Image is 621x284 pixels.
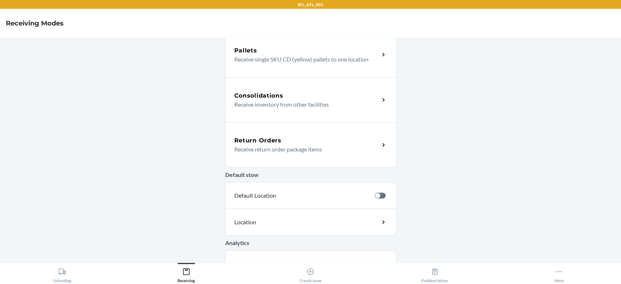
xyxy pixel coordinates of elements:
[234,55,374,64] p: Receive single SKU CD (yellow) pallets to one location
[373,263,497,283] button: Problem Solver
[421,265,448,283] div: Problem Solver
[225,122,396,167] a: Return OrdersReceive return order package items
[225,170,396,179] p: Default stow
[225,238,396,247] p: Analytics
[178,265,195,283] div: Receiving
[234,145,374,154] p: Receive return order package items
[225,209,396,236] a: Location
[53,265,71,283] div: Unloading
[6,19,64,28] h4: Receiving Modes
[497,263,621,283] button: More
[248,263,373,283] button: Create Issue
[554,265,564,283] div: More
[225,77,396,122] a: ConsolidationsReceive inventory from other facilities
[225,32,396,77] a: PalletsReceive single SKU CD (yellow) pallets to one location
[234,191,369,200] p: Default Location
[234,100,374,109] p: Receive inventory from other facilities
[124,263,248,283] button: Receiving
[234,46,257,55] h5: Pallets
[299,265,321,283] div: Create Issue
[298,1,323,8] p: SFL_ATL_001
[234,136,282,145] h5: Return Orders
[234,218,320,226] p: Location
[234,91,283,100] h5: Consolidations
